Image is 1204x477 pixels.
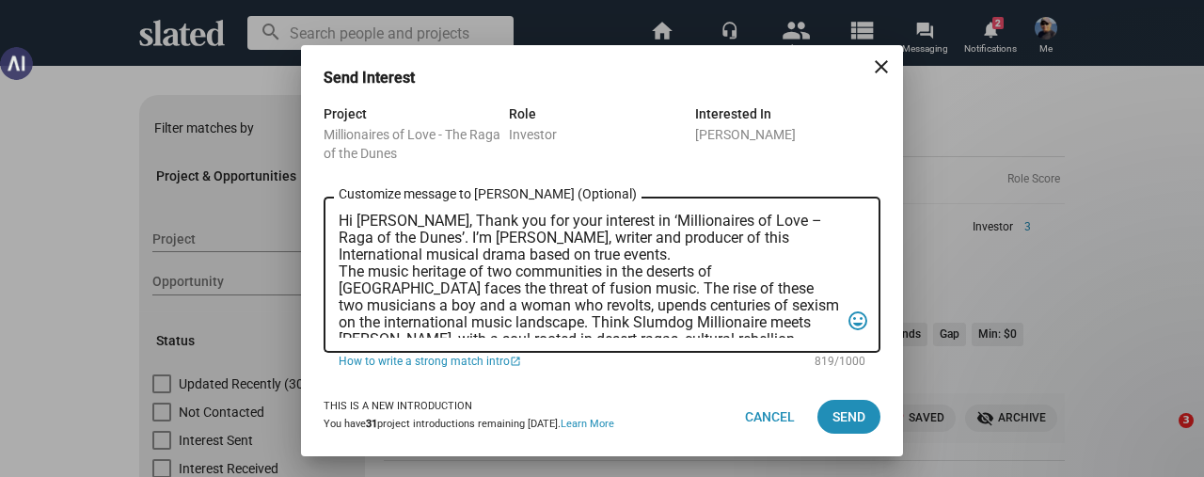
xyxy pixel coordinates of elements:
[832,400,865,434] span: Send
[815,355,865,370] mat-hint: 819/1000
[695,125,880,144] div: [PERSON_NAME]
[695,103,880,125] div: Interested In
[366,418,377,430] b: 31
[817,400,880,434] button: Send
[324,125,509,163] div: Millionaires of Love - The Raga of the Dunes
[324,400,472,412] strong: This is a new introduction
[509,125,694,144] div: Investor
[745,400,795,434] span: Cancel
[870,56,893,78] mat-icon: close
[324,103,509,125] div: Project
[509,103,694,125] div: Role
[324,418,614,432] div: You have project introductions remaining [DATE].
[847,307,869,336] mat-icon: tag_faces
[324,68,441,87] h3: Send Interest
[730,400,810,434] button: Cancel
[561,418,614,430] a: Learn More
[510,355,521,370] mat-icon: open_in_new
[339,353,801,370] a: How to write a strong match intro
